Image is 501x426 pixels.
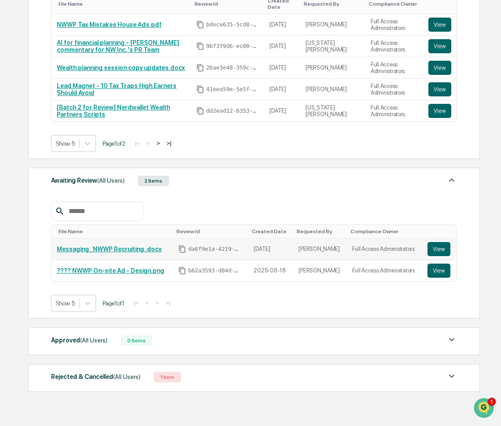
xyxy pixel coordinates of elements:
a: View [428,82,451,96]
button: See all [136,96,160,106]
span: 9bf3f9d6-ec00-4609-a326-e373718264ae [206,43,259,50]
td: Full Access Administrators [347,260,422,281]
div: Awaiting Review [51,175,125,186]
td: Full Access Administrators [365,100,423,121]
span: Copy Id [196,64,204,72]
img: caret [446,371,457,382]
img: 1746055101610-c473b297-6a78-478c-a979-82029cc54cd1 [18,120,25,127]
div: Toggle SortBy [195,1,261,7]
a: 🔎Data Lookup [5,169,59,185]
td: [PERSON_NAME] [293,239,346,260]
button: View [428,104,451,118]
div: Rejected & Cancelled [51,371,140,382]
span: 26ae3e48-359c-401d-99d7-b9f70675ab9f [206,64,259,71]
td: Full Access Administrators [365,79,423,100]
span: [PERSON_NAME] [27,120,71,127]
a: ???? NWWP On-site Ad - Design.png [57,267,164,274]
span: Preclearance [18,156,57,165]
span: • [73,120,76,127]
span: Copy Id [196,85,204,93]
span: Attestations [73,156,109,165]
td: [DATE] [264,79,300,100]
div: Toggle SortBy [252,228,290,235]
div: Toggle SortBy [297,228,343,235]
div: Past conversations [9,98,56,105]
div: Toggle SortBy [369,1,420,7]
span: Copy Id [178,245,186,253]
p: How can we help? [9,18,160,33]
div: Toggle SortBy [430,1,453,7]
iframe: Open customer support [473,397,497,421]
span: Copy Id [178,267,186,275]
td: Full Access Administrators [365,14,423,36]
img: caret [446,334,457,345]
button: > [153,299,162,307]
div: Toggle SortBy [177,228,245,235]
span: dd2ead12-6353-41e4-9b21-1b0cf20a9be1 [206,107,259,114]
div: Toggle SortBy [304,1,362,7]
div: 1 Item [154,372,181,382]
td: Full Access Administrators [365,57,423,79]
span: Copy Id [196,107,204,115]
span: Pylon [88,195,107,201]
button: < [143,299,152,307]
input: Clear [23,40,145,49]
div: 🔎 [9,174,16,181]
span: Page 1 of 1 [103,300,125,307]
button: View [427,264,450,278]
a: [Batch 2 for Review] Nerdwallet Wealth Partners Scripts [57,104,170,118]
td: [DATE] [248,239,293,260]
img: 1746055101610-c473b297-6a78-478c-a979-82029cc54cd1 [9,67,25,83]
span: b62a3593-d04d-4d25-a366-b9637b604ba9 [188,267,241,274]
div: 2 Items [138,176,169,186]
span: (All Users) [113,373,140,380]
a: Lead Magnet - 10 Tax Traps High Earners Should Avoid [57,82,177,96]
td: [US_STATE][PERSON_NAME] [300,100,365,121]
div: Toggle SortBy [59,228,169,235]
a: Messaging_ NWWP Recruiting .docx [57,246,162,253]
td: Full Access Administrators [365,36,423,57]
span: (All Users) [97,177,125,184]
div: Start new chat [40,67,144,76]
button: >| [164,140,174,147]
span: Data Lookup [18,173,55,182]
td: 2025-08-18 [248,260,293,281]
div: 🖐️ [9,157,16,164]
a: Wealth planning session copy updates.docx [57,64,185,71]
span: Copy Id [196,42,204,50]
button: View [428,18,451,32]
div: We're available if you need us! [40,76,121,83]
span: [DATE] [78,120,96,127]
div: Toggle SortBy [350,228,419,235]
a: 🖐️Preclearance [5,153,60,169]
td: [DATE] [264,14,300,36]
button: View [428,39,451,53]
td: [DATE] [264,100,300,121]
div: Approved [51,334,107,346]
td: [PERSON_NAME] [300,14,365,36]
a: Powered byPylon [62,194,107,201]
td: Full Access Administrators [347,239,422,260]
img: 8933085812038_c878075ebb4cc5468115_72.jpg [18,67,34,83]
button: |< [131,299,141,307]
span: da6f9e1a-4219-4e4e-b65c-239f9f1a8151 [188,246,241,253]
button: View [427,242,450,256]
a: NWWP Tax Mistakes House Ads.pdf [57,21,162,28]
img: Jack Rasmussen [9,111,23,125]
td: [DATE] [264,57,300,79]
div: 0 Items [121,335,152,346]
a: View [428,61,451,75]
td: [PERSON_NAME] [293,260,346,281]
img: caret [446,175,457,185]
span: bdece635-5cd8-4def-9915-736a71674fb4 [206,21,259,28]
button: |< [132,140,142,147]
a: AI for financial planning - [PERSON_NAME] commentary for NW Inc.'s PR Team [57,39,179,53]
td: [US_STATE][PERSON_NAME] [300,36,365,57]
div: Toggle SortBy [429,228,453,235]
button: > [154,140,162,147]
